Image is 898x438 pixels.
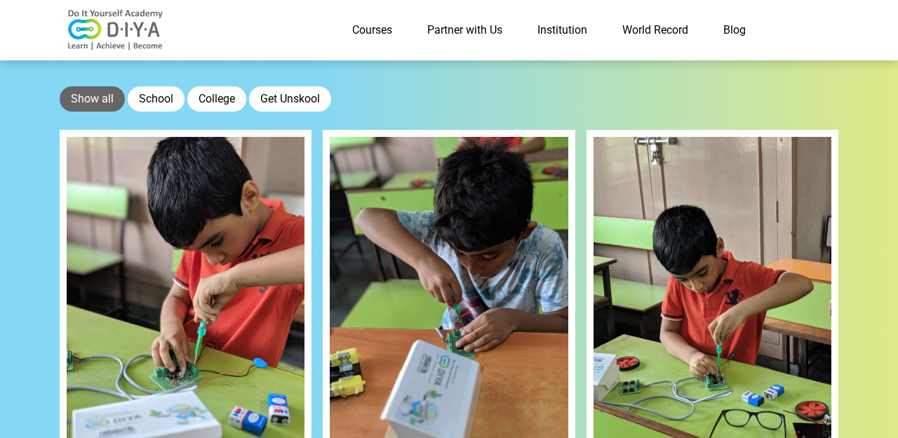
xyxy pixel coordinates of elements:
[410,16,520,44] a: Partner with Us
[605,16,706,44] a: World Record
[249,86,331,112] button: Get Unskool
[763,16,838,44] a: Contact Us
[706,16,763,44] a: Blog
[60,86,125,112] button: Show all
[520,16,605,44] a: Institution
[60,9,172,51] img: logo-v2.png
[187,86,246,112] button: College
[128,86,185,112] button: School
[335,16,410,44] a: Courses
